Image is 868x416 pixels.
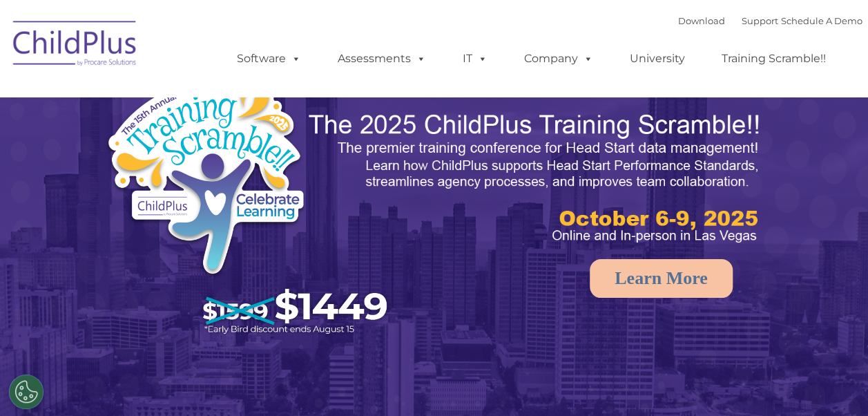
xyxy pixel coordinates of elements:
button: Cookies Settings [9,375,44,409]
font: | [678,15,862,26]
a: Training Scramble!! [708,45,840,73]
a: Company [510,45,607,73]
a: University [616,45,699,73]
a: Assessments [324,45,440,73]
a: Download [678,15,725,26]
img: ChildPlus by Procare Solutions [6,11,144,80]
a: Learn More [590,259,733,298]
a: Support [742,15,778,26]
a: Software [223,45,315,73]
a: IT [449,45,501,73]
a: Schedule A Demo [781,15,862,26]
